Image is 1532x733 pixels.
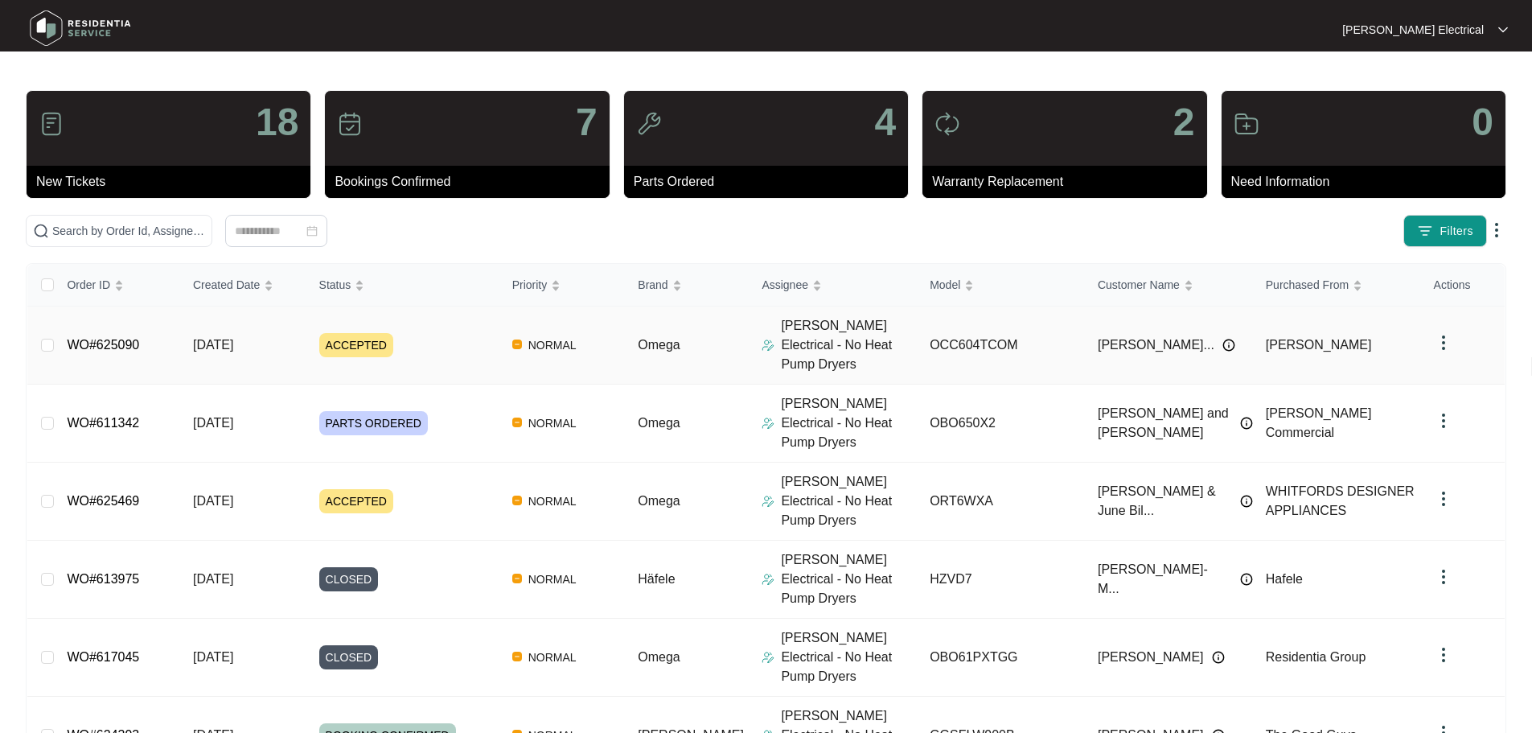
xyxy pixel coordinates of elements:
img: dropdown arrow [1434,333,1453,352]
span: NORMAL [522,570,583,589]
span: Omega [638,494,680,508]
th: Order ID [54,264,180,307]
img: Vercel Logo [512,652,522,661]
img: Vercel Logo [512,496,522,505]
span: Model [930,276,960,294]
p: [PERSON_NAME] Electrical - No Heat Pump Dryers [781,316,917,374]
a: WO#625469 [67,494,139,508]
span: [DATE] [193,416,233,430]
span: [PERSON_NAME] [1098,648,1204,667]
img: Info icon [1222,339,1235,352]
span: Priority [512,276,548,294]
p: [PERSON_NAME] Electrical - No Heat Pump Dryers [781,472,917,530]
span: Brand [638,276,667,294]
span: Order ID [67,276,110,294]
img: dropdown arrow [1434,645,1453,665]
p: Parts Ordered [634,172,908,191]
img: residentia service logo [24,4,137,52]
span: PARTS ORDERED [319,411,428,435]
span: NORMAL [522,336,583,355]
img: Assigner Icon [762,651,774,664]
a: WO#611342 [67,416,139,430]
th: Model [917,264,1085,307]
p: [PERSON_NAME] Electrical [1342,22,1484,38]
img: dropdown arrow [1434,567,1453,587]
span: Residentia Group [1266,650,1366,664]
p: Warranty Replacement [932,172,1206,191]
span: [DATE] [193,572,233,586]
th: Created Date [180,264,306,307]
p: Need Information [1231,172,1505,191]
span: NORMAL [522,492,583,511]
img: Info icon [1212,651,1225,664]
img: dropdown arrow [1498,26,1508,34]
img: Assigner Icon [762,339,774,352]
p: Bookings Confirmed [335,172,609,191]
span: Created Date [193,276,260,294]
span: [PERSON_NAME] and [PERSON_NAME] [1098,404,1232,443]
span: Filters [1440,223,1473,240]
span: Purchased From [1266,276,1349,294]
th: Priority [499,264,626,307]
p: 7 [576,103,598,142]
p: [PERSON_NAME] Electrical - No Heat Pump Dryers [781,550,917,608]
img: filter icon [1417,223,1433,239]
input: Search by Order Id, Assignee Name, Customer Name, Brand and Model [52,222,205,240]
img: Info icon [1240,417,1253,430]
img: Vercel Logo [512,574,522,583]
p: 4 [874,103,896,142]
img: dropdown arrow [1434,489,1453,509]
img: Vercel Logo [512,340,522,349]
span: [DATE] [193,650,233,664]
span: ACCEPTED [319,333,393,357]
img: Vercel Logo [512,418,522,427]
span: Status [319,276,351,294]
th: Actions [1421,264,1505,307]
td: OBO61PXTGG [917,619,1085,697]
td: OBO650X2 [917,385,1085,463]
img: Info icon [1240,495,1253,508]
img: icon [934,111,960,137]
th: Purchased From [1253,264,1421,307]
span: NORMAL [522,648,583,667]
th: Status [306,264,499,307]
img: icon [337,111,363,137]
span: Omega [638,416,680,430]
p: 18 [256,103,298,142]
span: Häfele [638,572,675,586]
span: [DATE] [193,338,233,352]
p: [PERSON_NAME] Electrical - No Heat Pump Dryers [781,394,917,452]
img: icon [636,111,662,137]
p: [PERSON_NAME] Electrical - No Heat Pump Dryers [781,628,917,686]
img: Assigner Icon [762,417,774,430]
td: HZVD7 [917,541,1085,619]
span: [PERSON_NAME] Commercial [1266,406,1372,439]
img: Assigner Icon [762,495,774,508]
span: Hafele [1266,572,1303,586]
span: Omega [638,338,680,352]
img: dropdown arrow [1487,220,1506,240]
span: [PERSON_NAME] [1266,338,1372,352]
button: filter iconFilters [1403,215,1487,247]
img: Info icon [1240,573,1253,586]
span: Assignee [762,276,808,294]
span: ACCEPTED [319,489,393,513]
span: [PERSON_NAME]- M... [1098,560,1232,599]
p: 0 [1472,103,1493,142]
span: Omega [638,650,680,664]
th: Brand [625,264,749,307]
td: ORT6WXA [917,463,1085,541]
span: WHITFORDS DESIGNER APPLIANCES [1266,484,1415,517]
td: OCC604TCOM [917,307,1085,385]
span: NORMAL [522,414,583,433]
a: WO#625090 [67,338,139,352]
a: WO#617045 [67,650,139,664]
span: [PERSON_NAME] & June Bil... [1098,482,1232,521]
p: New Tickets [36,172,310,191]
img: dropdown arrow [1434,411,1453,430]
img: icon [1234,111,1259,137]
th: Customer Name [1085,264,1253,307]
img: icon [39,111,64,137]
img: Assigner Icon [762,573,774,586]
th: Assignee [749,264,917,307]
